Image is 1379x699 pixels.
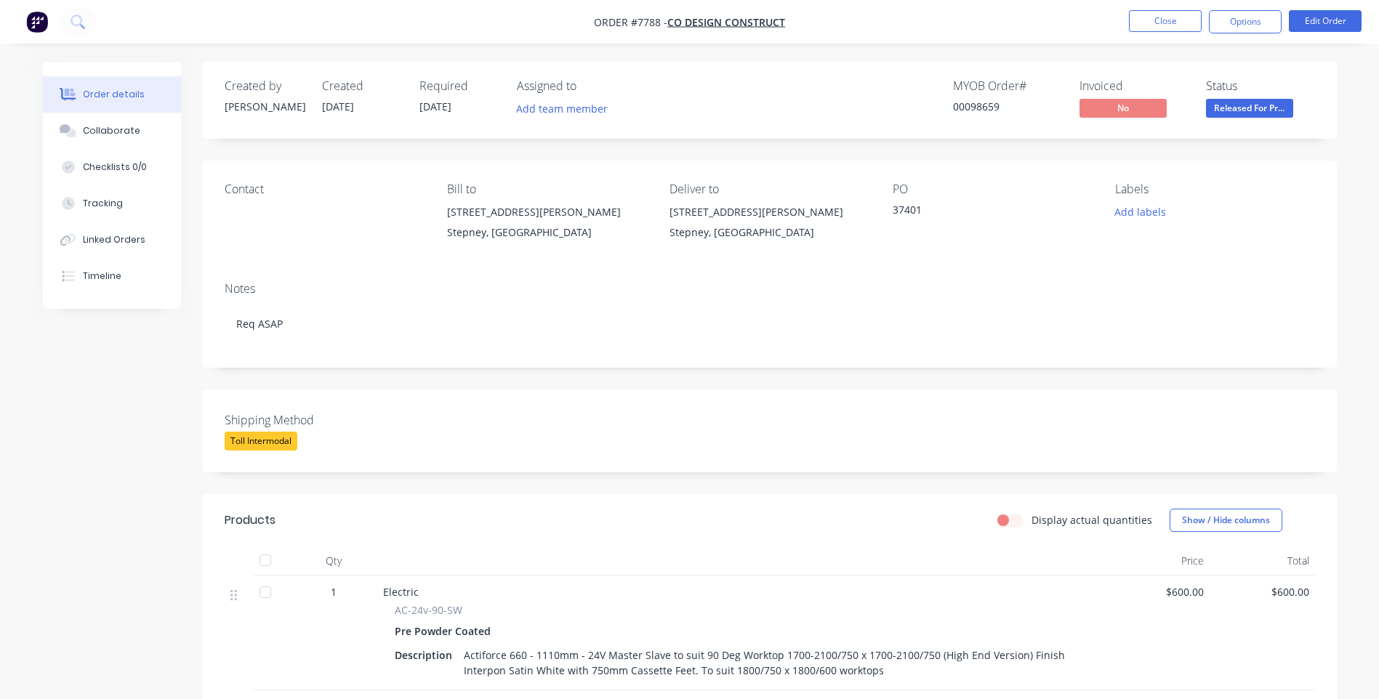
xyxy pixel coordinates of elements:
div: Assigned to [517,79,662,93]
div: [STREET_ADDRESS][PERSON_NAME]Stepney, [GEOGRAPHIC_DATA] [447,202,646,249]
label: Display actual quantities [1032,512,1152,528]
label: Shipping Method [225,411,406,429]
button: Released For Pr... [1206,99,1293,121]
button: Show / Hide columns [1170,509,1282,532]
button: Options [1209,10,1282,33]
div: Notes [225,282,1315,296]
div: Tracking [83,197,123,210]
div: Status [1206,79,1315,93]
div: [PERSON_NAME] [225,99,305,114]
div: Collaborate [83,124,140,137]
button: Add team member [517,99,616,118]
span: Order #7788 - [594,15,667,29]
div: Deliver to [670,182,869,196]
div: [STREET_ADDRESS][PERSON_NAME]Stepney, [GEOGRAPHIC_DATA] [670,202,869,249]
div: 37401 [893,202,1074,222]
div: Total [1210,546,1315,575]
div: Actiforce 660 - 1110mm - 24V Master Slave to suit 90 Deg Worktop 1700-2100/750 x 1700-2100/750 (H... [458,645,1087,681]
div: Products [225,512,276,529]
div: Pre Powder Coated [395,621,496,642]
div: Labels [1115,182,1314,196]
div: [STREET_ADDRESS][PERSON_NAME] [670,202,869,222]
div: Order details [83,88,145,101]
div: Invoiced [1080,79,1189,93]
button: Add team member [508,99,615,118]
div: Created by [225,79,305,93]
button: Order details [43,76,181,113]
span: $600.00 [1110,584,1204,599]
div: MYOB Order # [953,79,1062,93]
a: Co Design Construct [667,15,785,29]
div: Checklists 0/0 [83,161,147,174]
div: Qty [290,546,377,575]
button: Linked Orders [43,222,181,258]
div: PO [893,182,1092,196]
span: $600.00 [1215,584,1309,599]
div: Description [395,645,458,666]
div: Linked Orders [83,233,145,246]
span: No [1080,99,1167,117]
span: Electric [383,585,419,599]
span: Released For Pr... [1206,99,1293,117]
div: Created [322,79,402,93]
span: [DATE] [419,100,451,113]
img: Factory [26,11,48,33]
span: 1 [331,584,337,599]
div: Req ASAP [225,302,1315,346]
div: Bill to [447,182,646,196]
button: Collaborate [43,113,181,149]
button: Checklists 0/0 [43,149,181,185]
div: Stepney, [GEOGRAPHIC_DATA] [447,222,646,243]
div: Required [419,79,499,93]
div: 00098659 [953,99,1062,114]
button: Edit Order [1289,10,1362,32]
div: Price [1104,546,1210,575]
button: Tracking [43,185,181,222]
button: Close [1129,10,1202,32]
button: Timeline [43,258,181,294]
div: Timeline [83,270,121,283]
span: [DATE] [322,100,354,113]
span: AC-24v-90-SW [395,602,462,618]
div: Stepney, [GEOGRAPHIC_DATA] [670,222,869,243]
div: Contact [225,182,424,196]
div: [STREET_ADDRESS][PERSON_NAME] [447,202,646,222]
div: Toll Intermodal [225,432,297,450]
button: Add labels [1107,202,1174,222]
